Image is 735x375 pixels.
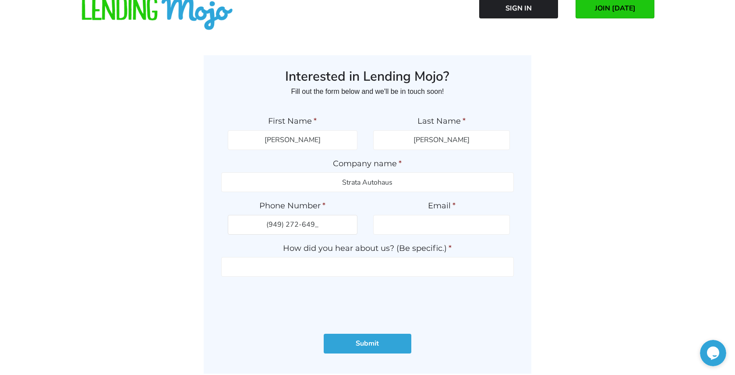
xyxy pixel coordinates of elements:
input: Submit [324,334,411,354]
label: First Name [228,116,358,126]
label: Company name [221,159,514,169]
label: Last Name [373,116,510,126]
label: Email [373,201,510,211]
span: JOIN [DATE] [595,4,636,12]
iframe: reCAPTCHA [301,286,434,320]
h3: Interested in Lending Mojo? [221,68,514,85]
label: Phone Number [228,201,358,211]
span: Sign In [505,4,532,12]
p: Fill out the form below and we'll be in touch soon! [221,85,514,99]
iframe: chat widget [700,340,726,366]
label: How did you hear about us? (Be specific.) [221,243,514,254]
